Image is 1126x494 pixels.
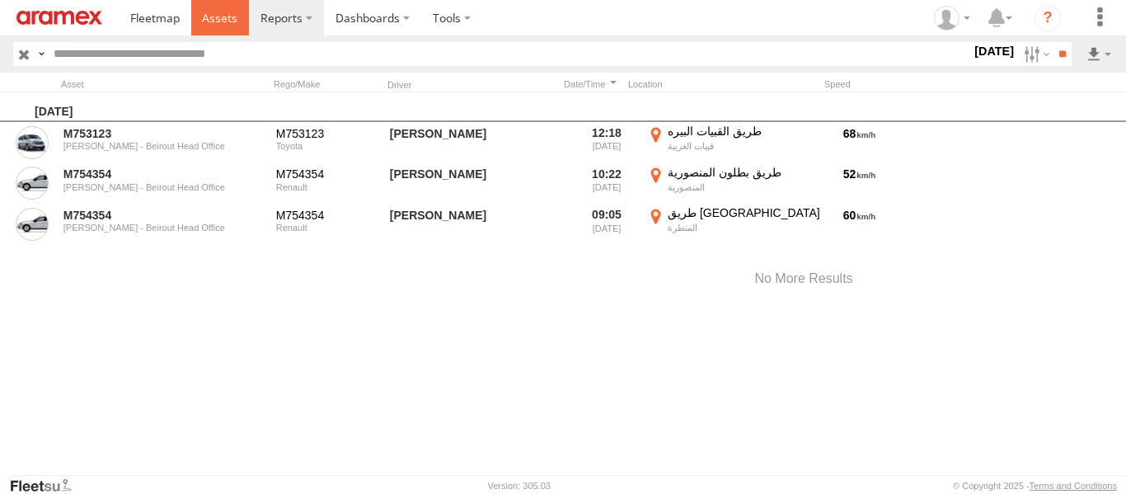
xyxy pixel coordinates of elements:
[971,42,1017,60] label: [DATE]
[575,205,638,243] div: 09:05 [DATE]
[387,165,569,203] div: Jamal Ghrayze
[668,205,832,220] div: طريق [GEOGRAPHIC_DATA]
[63,182,265,192] div: [PERSON_NAME] - Beirout Head Office
[645,165,834,203] label: Click to View Current Location
[575,165,638,203] div: 10:22 [DATE]
[628,78,818,90] div: Location
[387,82,552,90] div: Driver
[1035,5,1061,31] i: ?
[35,42,48,66] label: Search Query
[1085,42,1113,66] label: Export results as...
[63,223,265,233] div: [PERSON_NAME] - Beirout Head Office
[668,222,832,233] div: المنطرة
[63,208,265,223] a: M754354
[575,124,638,162] div: 12:18 [DATE]
[16,11,102,25] img: aramex-logo.svg
[668,140,832,152] div: قبيات الغربية
[953,481,1117,491] div: © Copyright 2025 -
[276,126,378,141] div: M753123
[928,6,976,31] div: Mazen Siblini
[276,208,378,223] div: M754354
[559,78,622,90] div: Click to Sort
[63,126,265,141] a: M753123
[387,124,569,162] div: Ali Khaddouj
[276,167,378,181] div: M754354
[276,182,378,192] div: Renault
[645,205,834,243] label: Click to View Current Location
[63,141,265,151] div: [PERSON_NAME] - Beirout Head Office
[645,124,834,162] label: Click to View Current Location
[9,478,85,494] a: Visit our Website
[274,78,381,90] div: Rego/Make
[63,167,265,181] a: M754354
[1030,481,1117,491] a: Terms and Conditions
[668,124,832,139] div: طريق القبيات البيره
[387,205,569,243] div: Jamal Ghrayze
[488,481,551,491] div: Version: 305.03
[1017,42,1053,66] label: Search Filter Options
[276,223,378,233] div: Renault
[668,181,832,193] div: المنصورية
[276,141,378,151] div: Toyota
[61,78,267,90] div: Asset
[668,165,832,180] div: طريق بطلون المنصورية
